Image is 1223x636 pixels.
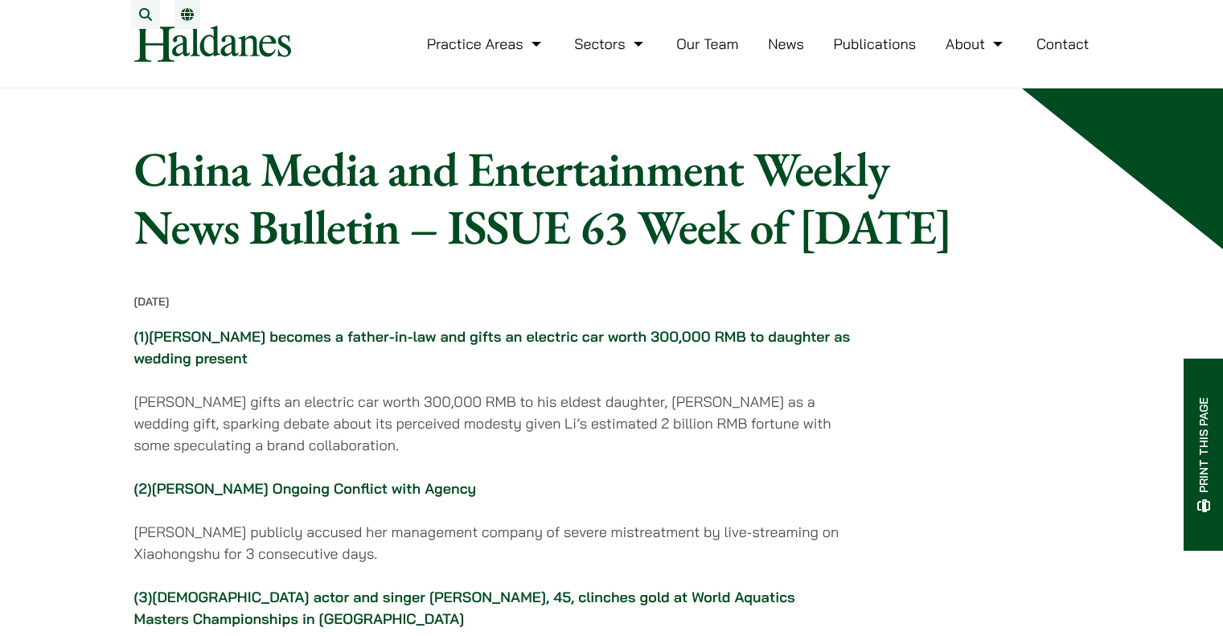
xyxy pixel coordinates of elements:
[134,521,851,564] p: [PERSON_NAME] publicly accused her management company of severe mistreatment by live-streaming on...
[134,588,153,606] strong: (3)
[134,588,795,628] a: [DEMOGRAPHIC_DATA] actor and singer [PERSON_NAME], 45, clinches gold at World Aquatics Masters Ch...
[574,35,646,53] a: Sectors
[181,8,194,21] a: Switch to EN
[134,391,851,456] p: [PERSON_NAME] gifts an electric car worth 300,000 RMB to his eldest daughter, [PERSON_NAME] as a ...
[134,140,969,256] h1: China Media and Entertainment Weekly News Bulletin – ISSUE 63 Week of [DATE]
[427,35,545,53] a: Practice Areas
[134,327,851,367] a: [PERSON_NAME] becomes a father-in-law and gifts an electric car worth 300,000 RMB to daughter as ...
[134,327,150,346] strong: (1)
[834,35,917,53] a: Publications
[134,26,291,62] img: Logo of Haldanes
[134,479,152,498] strong: (2)
[152,479,476,498] a: [PERSON_NAME] Ongoing Conflict with Agency
[676,35,738,53] a: Our Team
[768,35,804,53] a: News
[946,35,1007,53] a: About
[1036,35,1090,53] a: Contact
[134,294,170,309] time: [DATE]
